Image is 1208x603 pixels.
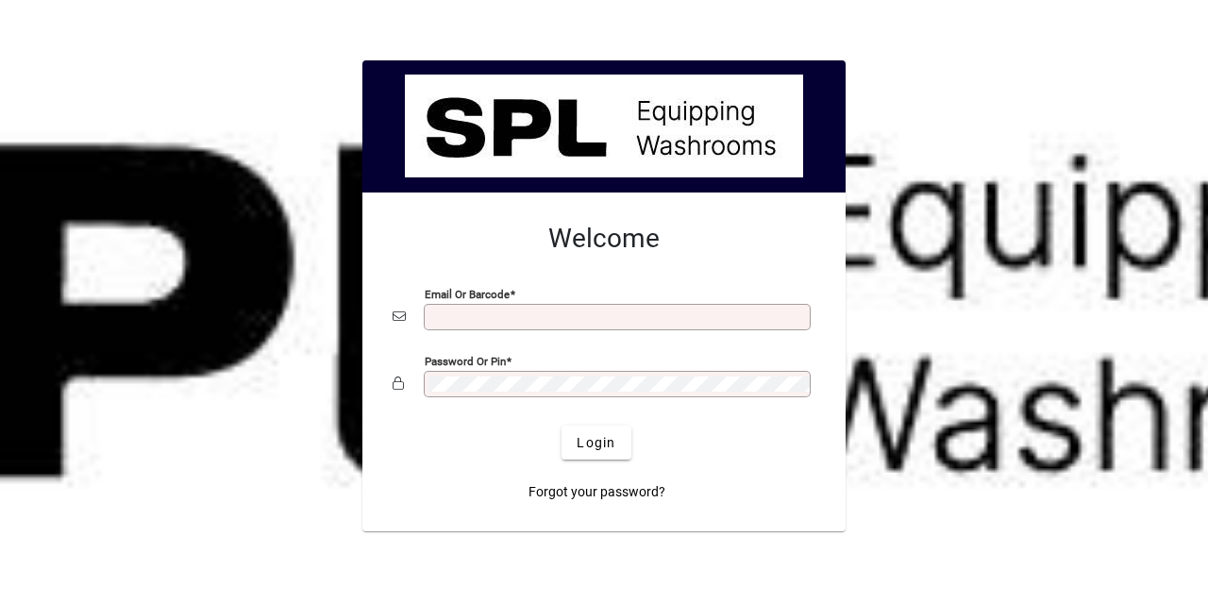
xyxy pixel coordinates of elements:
mat-label: Password or Pin [425,355,506,368]
a: Forgot your password? [521,475,673,509]
h2: Welcome [393,223,815,255]
mat-label: Email or Barcode [425,288,510,301]
button: Login [562,426,630,460]
span: Forgot your password? [528,482,665,502]
span: Login [577,433,615,453]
